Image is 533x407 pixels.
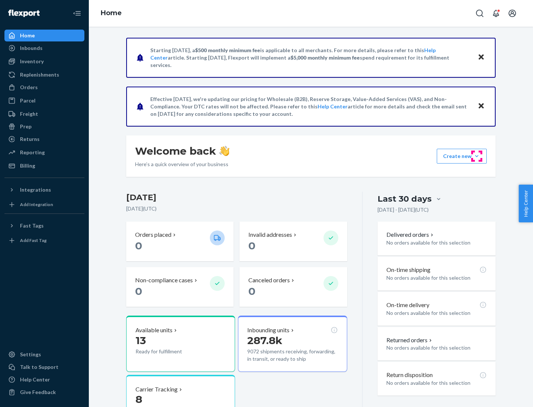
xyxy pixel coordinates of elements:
[135,276,193,285] p: Non-compliance cases
[386,336,433,344] button: Returned orders
[505,6,520,21] button: Open account menu
[135,393,142,406] span: 8
[135,348,204,355] p: Ready for fulfillment
[20,58,44,65] div: Inventory
[150,95,470,118] p: Effective [DATE], we're updating our pricing for Wholesale (B2B), Reserve Storage, Value-Added Se...
[126,192,347,203] h3: [DATE]
[476,101,486,112] button: Close
[378,193,432,205] div: Last 30 days
[195,47,260,53] span: $500 monthly minimum fee
[318,103,348,110] a: Help Center
[248,285,255,297] span: 0
[238,316,347,372] button: Inbounding units287.8k9072 shipments receiving, forwarding, in transit, or ready to ship
[4,55,84,67] a: Inventory
[20,351,41,358] div: Settings
[20,363,58,371] div: Talk to Support
[20,110,38,118] div: Freight
[239,222,347,261] button: Invalid addresses 0
[20,222,44,229] div: Fast Tags
[20,201,53,208] div: Add Integration
[4,30,84,41] a: Home
[135,334,146,347] span: 13
[135,144,229,158] h1: Welcome back
[20,84,38,91] div: Orders
[20,123,31,130] div: Prep
[135,161,229,168] p: Here’s a quick overview of your business
[70,6,84,21] button: Close Navigation
[386,344,487,351] p: No orders available for this selection
[101,9,122,17] a: Home
[437,149,487,164] button: Create new
[4,133,84,145] a: Returns
[20,97,36,104] div: Parcel
[378,206,429,213] p: [DATE] - [DATE] ( UTC )
[4,121,84,132] a: Prep
[247,326,289,334] p: Inbounding units
[126,205,347,212] p: [DATE] ( UTC )
[20,32,35,39] div: Home
[20,44,43,52] div: Inbounds
[20,237,47,243] div: Add Fast Tag
[247,334,282,347] span: 287.8k
[476,52,486,63] button: Close
[20,162,35,169] div: Billing
[4,374,84,386] a: Help Center
[386,231,435,239] button: Delivered orders
[219,146,229,156] img: hand-wave emoji
[126,267,234,307] button: Non-compliance cases 0
[4,184,84,196] button: Integrations
[248,276,290,285] p: Canceled orders
[4,199,84,211] a: Add Integration
[4,235,84,246] a: Add Fast Tag
[291,54,360,61] span: $5,000 monthly minimum fee
[4,386,84,398] button: Give Feedback
[135,385,178,394] p: Carrier Tracking
[386,371,433,379] p: Return disposition
[4,42,84,54] a: Inbounds
[4,361,84,373] a: Talk to Support
[4,81,84,93] a: Orders
[386,239,487,246] p: No orders available for this selection
[4,108,84,120] a: Freight
[20,388,56,396] div: Give Feedback
[386,274,487,282] p: No orders available for this selection
[248,239,255,252] span: 0
[20,376,50,383] div: Help Center
[20,135,40,143] div: Returns
[386,266,430,274] p: On-time shipping
[239,267,347,307] button: Canceled orders 0
[386,379,487,387] p: No orders available for this selection
[489,6,503,21] button: Open notifications
[20,186,51,194] div: Integrations
[135,231,171,239] p: Orders placed
[126,222,234,261] button: Orders placed 0
[4,220,84,232] button: Fast Tags
[4,95,84,107] a: Parcel
[519,185,533,222] button: Help Center
[472,6,487,21] button: Open Search Box
[386,301,429,309] p: On-time delivery
[135,326,172,334] p: Available units
[4,349,84,360] a: Settings
[20,149,45,156] div: Reporting
[20,71,59,78] div: Replenishments
[95,3,128,24] ol: breadcrumbs
[248,231,292,239] p: Invalid addresses
[4,69,84,81] a: Replenishments
[135,239,142,252] span: 0
[4,147,84,158] a: Reporting
[126,316,235,372] button: Available units13Ready for fulfillment
[8,10,40,17] img: Flexport logo
[247,348,338,363] p: 9072 shipments receiving, forwarding, in transit, or ready to ship
[386,309,487,317] p: No orders available for this selection
[135,285,142,297] span: 0
[150,47,470,69] p: Starting [DATE], a is applicable to all merchants. For more details, please refer to this article...
[4,160,84,172] a: Billing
